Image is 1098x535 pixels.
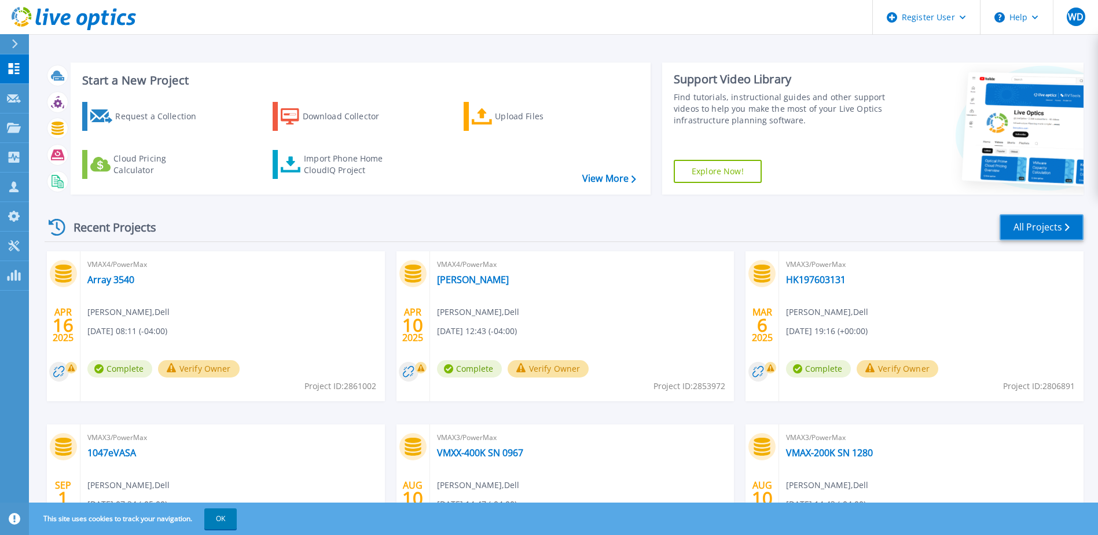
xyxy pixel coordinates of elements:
[87,360,152,378] span: Complete
[113,153,206,176] div: Cloud Pricing Calculator
[437,325,517,338] span: [DATE] 12:43 (-04:00)
[786,258,1077,271] span: VMAX3/PowerMax
[87,274,134,285] a: Array 3540
[786,479,868,492] span: [PERSON_NAME] , Dell
[786,447,873,459] a: VMAX-200K SN 1280
[87,498,167,511] span: [DATE] 07:34 (-05:00)
[751,304,773,346] div: MAR 2025
[437,498,517,511] span: [DATE] 14:47 (-04:00)
[402,493,423,503] span: 10
[304,380,376,393] span: Project ID: 2861002
[87,306,170,318] span: [PERSON_NAME] , Dell
[158,360,240,378] button: Verify Owner
[464,102,593,131] a: Upload Files
[437,306,519,318] span: [PERSON_NAME] , Dell
[1000,214,1084,240] a: All Projects
[757,320,768,330] span: 6
[1003,380,1075,393] span: Project ID: 2806891
[674,72,888,87] div: Support Video Library
[204,508,237,529] button: OK
[786,325,868,338] span: [DATE] 19:16 (+00:00)
[402,320,423,330] span: 10
[786,360,851,378] span: Complete
[87,258,378,271] span: VMAX4/PowerMax
[786,306,868,318] span: [PERSON_NAME] , Dell
[82,102,211,131] a: Request a Collection
[58,493,68,503] span: 1
[32,508,237,529] span: This site uses cookies to track your navigation.
[45,213,172,241] div: Recent Projects
[582,173,636,184] a: View More
[857,360,938,378] button: Verify Owner
[1068,12,1084,21] span: WD
[437,274,509,285] a: [PERSON_NAME]
[437,258,728,271] span: VMAX4/PowerMax
[52,477,74,519] div: SEP 2023
[87,431,378,444] span: VMAX3/PowerMax
[674,160,762,183] a: Explore Now!
[87,479,170,492] span: [PERSON_NAME] , Dell
[437,479,519,492] span: [PERSON_NAME] , Dell
[52,304,74,346] div: APR 2025
[87,447,136,459] a: 1047eVASA
[87,325,167,338] span: [DATE] 08:11 (-04:00)
[752,493,773,503] span: 10
[786,274,846,285] a: HK197603131
[82,150,211,179] a: Cloud Pricing Calculator
[437,447,523,459] a: VMXX-400K SN 0967
[82,74,636,87] h3: Start a New Project
[508,360,589,378] button: Verify Owner
[303,105,395,128] div: Download Collector
[402,304,424,346] div: APR 2025
[273,102,402,131] a: Download Collector
[53,320,74,330] span: 16
[115,105,208,128] div: Request a Collection
[674,91,888,126] div: Find tutorials, instructional guides and other support videos to help you make the most of your L...
[751,477,773,519] div: AUG 2023
[786,498,866,511] span: [DATE] 14:43 (-04:00)
[402,477,424,519] div: AUG 2023
[304,153,394,176] div: Import Phone Home CloudIQ Project
[653,380,725,393] span: Project ID: 2853972
[495,105,587,128] div: Upload Files
[786,431,1077,444] span: VMAX3/PowerMax
[437,360,502,378] span: Complete
[437,431,728,444] span: VMAX3/PowerMax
